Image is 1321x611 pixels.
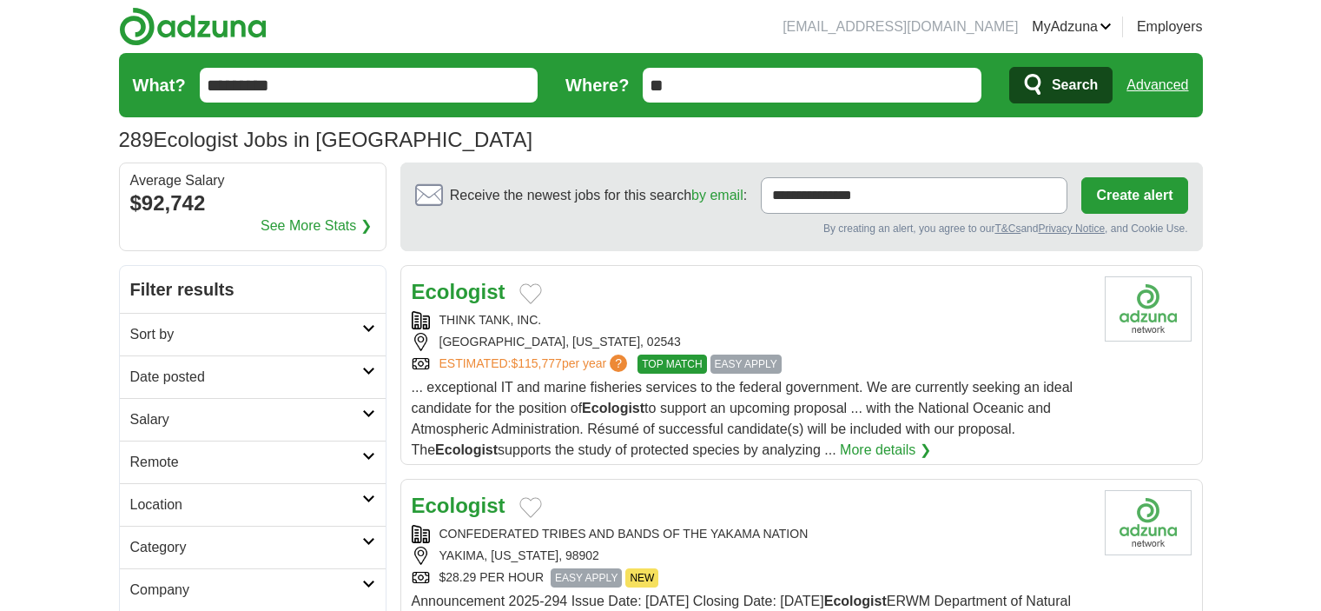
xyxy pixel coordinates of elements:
strong: Ecologist [435,442,498,457]
div: By creating an alert, you agree to our and , and Cookie Use. [415,221,1188,236]
span: Search [1052,68,1098,103]
div: CONFEDERATED TRIBES AND BANDS OF THE YAKAMA NATION [412,525,1091,543]
div: THINK TANK, INC. [412,311,1091,329]
h2: Remote [130,452,362,473]
img: Company logo [1105,276,1192,342]
a: Advanced [1126,68,1188,103]
a: Location [120,483,386,526]
a: by email [691,188,743,203]
div: Average Salary [130,174,375,188]
a: Sort by [120,313,386,355]
strong: Ecologist [824,594,887,608]
h1: Ecologist Jobs in [GEOGRAPHIC_DATA] [119,128,533,151]
a: Salary [120,398,386,441]
a: Remote [120,441,386,483]
span: TOP MATCH [637,355,706,374]
span: EASY APPLY [710,355,782,374]
label: Where? [565,72,629,98]
a: Date posted [120,355,386,398]
h2: Category [130,537,362,558]
a: Ecologist [412,280,505,303]
span: $115,777 [511,356,561,370]
button: Search [1009,67,1113,103]
a: Employers [1137,17,1203,37]
h2: Salary [130,409,362,430]
div: [GEOGRAPHIC_DATA], [US_STATE], 02543 [412,333,1091,351]
div: $28.29 PER HOUR [412,568,1091,588]
div: $92,742 [130,188,375,219]
span: 289 [119,124,154,156]
span: ? [610,355,627,372]
h2: Location [130,495,362,515]
a: ESTIMATED:$115,777per year? [439,355,631,374]
a: Ecologist [412,494,505,517]
img: Adzuna logo [119,7,267,46]
span: EASY APPLY [551,568,622,588]
li: [EMAIL_ADDRESS][DOMAIN_NAME] [783,17,1018,37]
h2: Date posted [130,367,362,388]
button: Add to favorite jobs [519,497,542,518]
label: What? [133,72,186,98]
h2: Company [130,580,362,601]
div: YAKIMA, [US_STATE], 98902 [412,547,1091,565]
a: T&Cs [994,222,1020,235]
a: More details ❯ [840,440,931,461]
span: NEW [625,568,658,588]
h2: Filter results [120,266,386,313]
button: Create alert [1081,177,1187,214]
a: Privacy Notice [1038,222,1105,235]
h2: Sort by [130,324,362,345]
a: Company [120,568,386,611]
button: Add to favorite jobs [519,283,542,304]
a: See More Stats ❯ [261,216,372,236]
span: ... exceptional IT and marine fisheries services to the federal government. We are currently seek... [412,380,1073,457]
a: MyAdzuna [1032,17,1112,37]
a: Category [120,526,386,568]
img: Company logo [1105,490,1192,555]
strong: Ecologist [582,401,644,415]
span: Receive the newest jobs for this search : [450,185,747,206]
